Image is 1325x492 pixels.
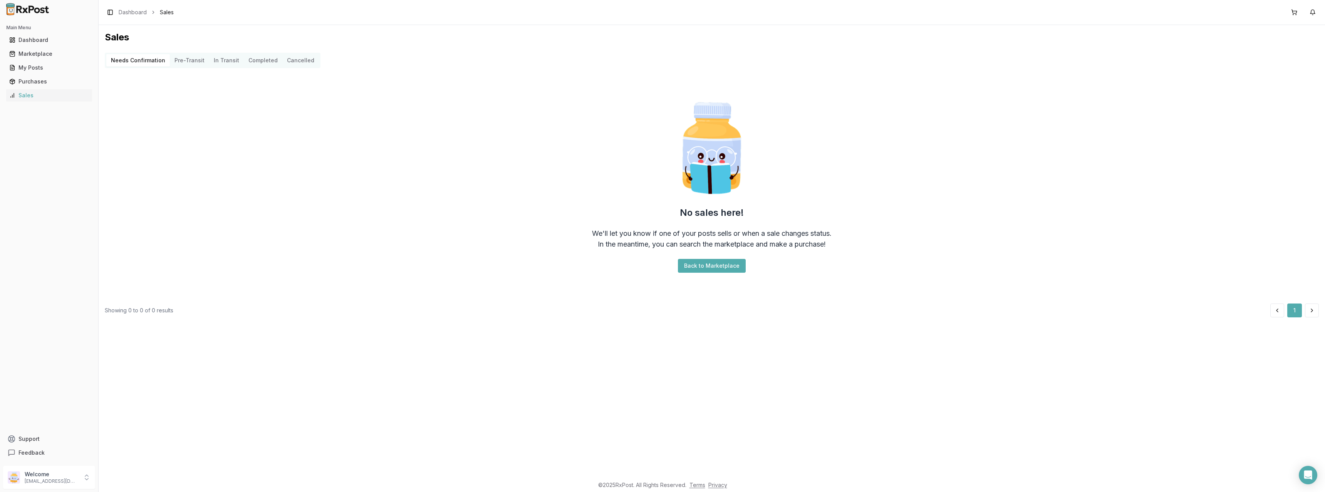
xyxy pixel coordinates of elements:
[3,34,95,46] button: Dashboard
[680,207,744,219] h2: No sales here!
[160,8,174,16] span: Sales
[6,47,92,61] a: Marketplace
[25,470,78,478] p: Welcome
[18,449,45,457] span: Feedback
[678,259,746,273] button: Back to Marketplace
[3,446,95,460] button: Feedback
[119,8,174,16] nav: breadcrumb
[598,239,826,250] div: In the meantime, you can search the marketplace and make a purchase!
[662,99,761,197] img: Smart Pill Bottle
[3,62,95,74] button: My Posts
[3,75,95,88] button: Purchases
[209,54,244,67] button: In Transit
[708,482,727,488] a: Privacy
[9,36,89,44] div: Dashboard
[8,471,20,484] img: User avatar
[6,25,92,31] h2: Main Menu
[3,3,52,15] img: RxPost Logo
[3,432,95,446] button: Support
[105,307,173,314] div: Showing 0 to 0 of 0 results
[1287,304,1302,317] button: 1
[592,228,832,239] div: We'll let you know if one of your posts sells or when a sale changes status.
[170,54,209,67] button: Pre-Transit
[1299,466,1317,484] div: Open Intercom Messenger
[6,33,92,47] a: Dashboard
[106,54,170,67] button: Needs Confirmation
[9,92,89,99] div: Sales
[282,54,319,67] button: Cancelled
[244,54,282,67] button: Completed
[9,64,89,72] div: My Posts
[25,478,78,484] p: [EMAIL_ADDRESS][DOMAIN_NAME]
[9,78,89,85] div: Purchases
[3,89,95,102] button: Sales
[9,50,89,58] div: Marketplace
[6,88,92,102] a: Sales
[689,482,705,488] a: Terms
[6,61,92,75] a: My Posts
[6,75,92,88] a: Purchases
[105,31,1319,43] h1: Sales
[119,8,147,16] a: Dashboard
[3,48,95,60] button: Marketplace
